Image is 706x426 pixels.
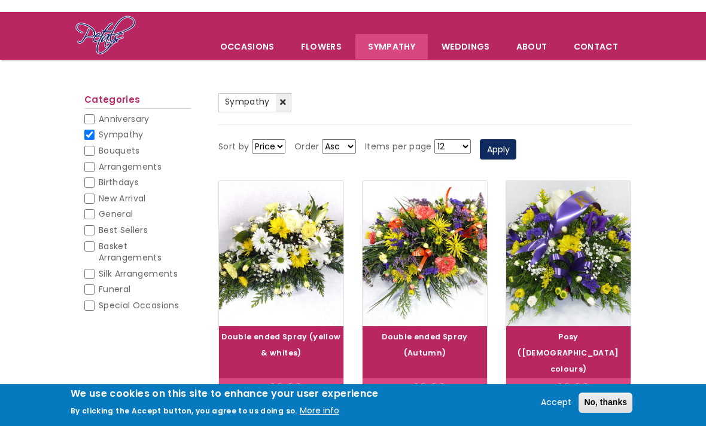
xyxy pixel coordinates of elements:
span: Basket Arrangements [99,240,162,264]
a: Double ended Spray (Autumn) [382,332,467,358]
span: Weddings [429,34,503,59]
a: Flowers [288,34,354,59]
button: More info [300,404,339,418]
label: Sort by [218,140,249,154]
a: Contact [561,34,631,59]
img: Double ended Spray (Autumn) [363,181,487,326]
span: Bouquets [99,145,140,157]
a: Sympathy [355,34,428,59]
span: General [99,208,133,220]
span: Sympathy [225,96,270,108]
label: Items per page [365,140,432,154]
span: New Arrival [99,192,146,204]
h2: Categories [84,94,191,109]
button: Apply [480,139,516,160]
label: Order [294,140,319,154]
div: £30.00 [363,378,487,400]
button: No, thanks [579,393,632,413]
button: Accept [536,396,576,410]
a: Sympathy [218,93,291,112]
p: By clicking the Accept button, you agree to us doing so. [71,406,297,416]
span: Best Sellers [99,224,148,236]
div: £30.00 [219,378,343,400]
span: Occasions [208,34,287,59]
img: Double ended Spray (yellow & whites) [219,181,343,326]
span: Special Occasions [99,299,179,311]
span: Anniversary [99,113,150,125]
a: Double ended Spray (yellow & whites) [221,332,340,358]
h2: We use cookies on this site to enhance your user experience [71,387,379,400]
span: Funeral [99,283,130,295]
span: Birthdays [99,176,139,188]
span: Silk Arrangements [99,268,178,280]
img: Posy (Male colours) [506,181,631,326]
a: Posy ([DEMOGRAPHIC_DATA] colours) [518,332,619,374]
div: £30.00 [506,378,631,400]
img: Home [75,15,136,57]
a: About [504,34,560,59]
span: Arrangements [99,161,162,173]
span: Sympathy [99,128,144,140]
